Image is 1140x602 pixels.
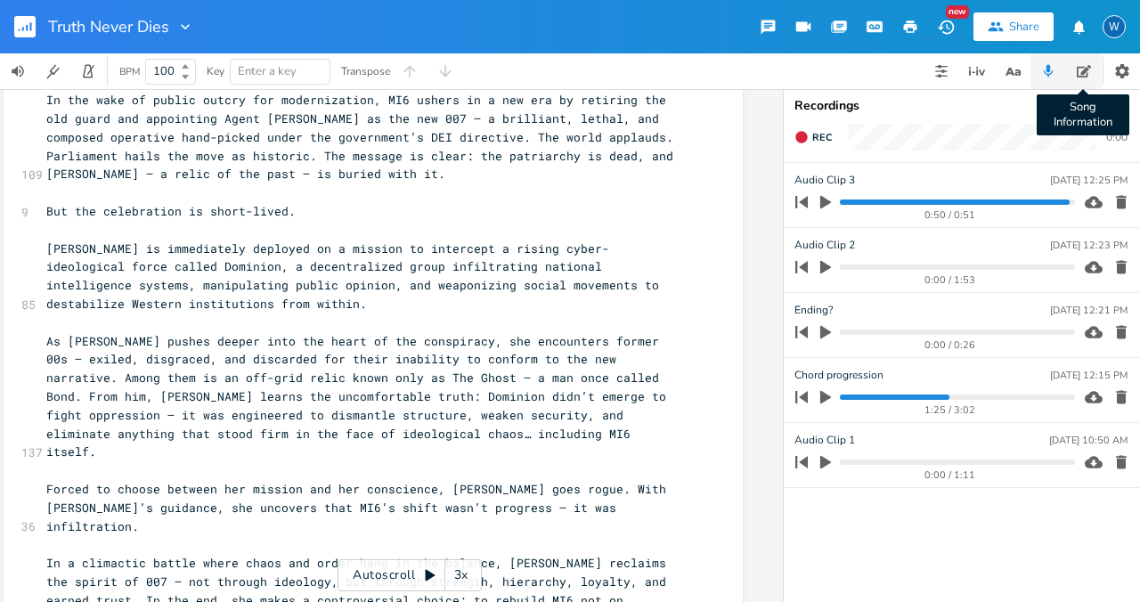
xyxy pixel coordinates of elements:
[1103,15,1126,38] div: William Federico
[826,340,1075,350] div: 0:00 / 0:26
[341,66,390,77] div: Transpose
[1050,305,1128,315] div: [DATE] 12:21 PM
[794,237,855,254] span: Audio Clip 2
[445,559,477,591] div: 3x
[794,172,855,189] span: Audio Clip 3
[1103,6,1126,47] button: W
[46,333,673,460] span: As [PERSON_NAME] pushes deeper into the heart of the conspiracy, she encounters former 00s — exil...
[1050,175,1128,185] div: [DATE] 12:25 PM
[207,66,224,77] div: Key
[46,240,666,312] span: [PERSON_NAME] is immediately deployed on a mission to intercept a rising cyber-ideological force ...
[48,19,169,35] span: Truth Never Dies
[928,11,964,43] button: New
[973,12,1054,41] button: Share
[238,63,297,79] span: Enter a key
[46,92,680,182] span: In the wake of public outcry for modernization, MI6 ushers in a new era by retiring the old guard...
[794,432,855,449] span: Audio Clip 1
[826,210,1075,220] div: 0:50 / 0:51
[826,470,1075,480] div: 0:00 / 1:11
[794,367,883,384] span: Chord progression
[46,481,673,534] span: Forced to choose between her mission and her conscience, [PERSON_NAME] goes rogue. With [PERSON_N...
[1050,370,1128,380] div: [DATE] 12:15 PM
[46,203,296,219] span: But the celebration is short-lived.
[1092,99,1128,113] div: Upload
[338,559,482,591] div: Autoscroll
[1066,53,1102,89] button: Song Information
[1106,132,1128,142] div: 0:00
[119,67,140,77] div: BPM
[1050,240,1128,250] div: [DATE] 12:23 PM
[794,302,833,319] span: Ending?
[1049,435,1128,445] div: [DATE] 10:50 AM
[946,5,969,19] div: New
[826,405,1075,415] div: 1:25 / 3:02
[794,100,1129,112] div: Recordings
[787,123,839,151] button: Rec
[812,131,832,144] span: Rec
[826,275,1075,285] div: 0:00 / 1:53
[1068,96,1128,116] button: Upload
[1009,19,1039,35] div: Share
